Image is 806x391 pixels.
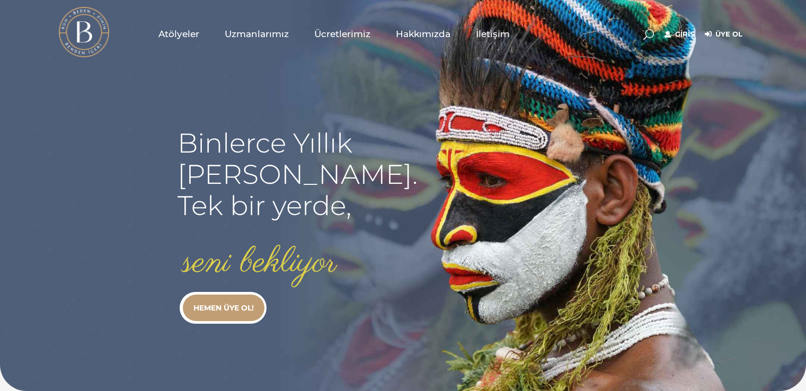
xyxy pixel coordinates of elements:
a: Giriş [665,28,694,41]
span: Uzmanlarımız [225,28,289,40]
span: Atölyeler [158,28,199,40]
rs-layer: Binlerce Yıllık [PERSON_NAME]. Tek bir yerde, [178,128,418,221]
a: Ücretlerimiz [302,7,383,60]
a: HEMEN ÜYE OL! [183,295,264,321]
span: Hakkımızda [396,28,450,40]
a: Üye Ol [705,28,742,41]
img: light logo [59,7,109,57]
rs-layer: seni bekliyor [183,243,337,283]
a: Hakkımızda [383,7,463,60]
span: Ücretlerimiz [314,28,370,40]
span: İletişim [476,28,510,40]
a: İletişim [463,7,522,60]
a: Atölyeler [146,7,212,60]
a: Uzmanlarımız [212,7,302,60]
